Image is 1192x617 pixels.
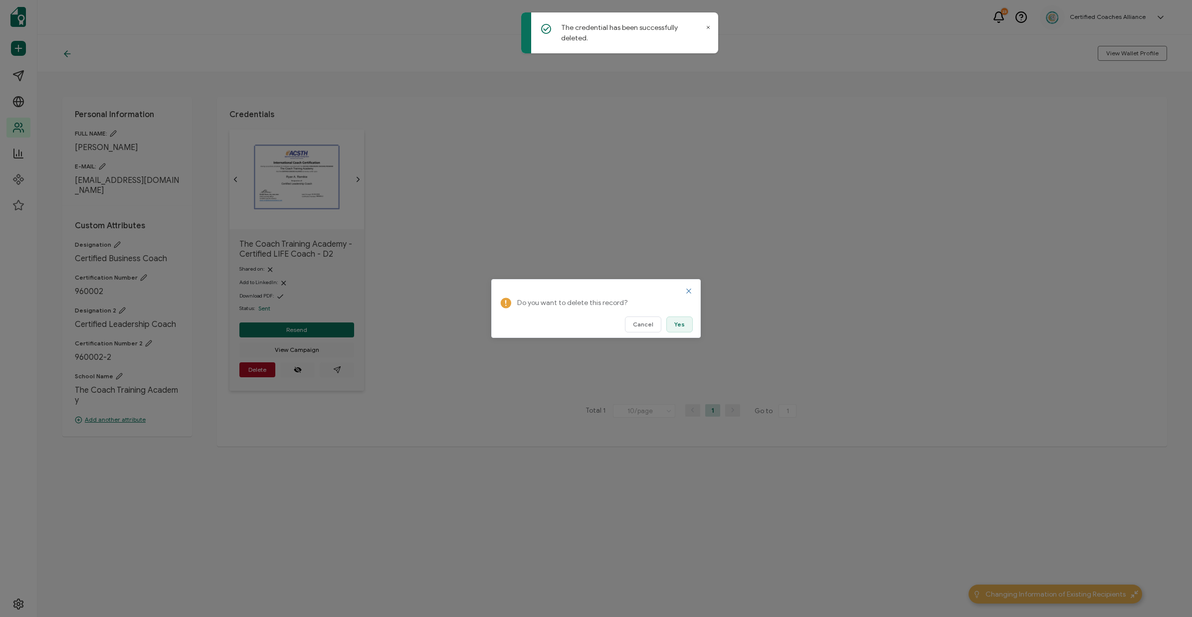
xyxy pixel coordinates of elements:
span: Cancel [633,321,653,327]
button: Yes [666,316,693,332]
iframe: Chat Widget [1142,569,1192,617]
p: Do you want to delete this record? [517,297,687,309]
button: Cancel [625,316,661,332]
span: Yes [674,321,685,327]
button: Close [685,287,693,295]
p: The credential has been successfully deleted. [561,22,703,43]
